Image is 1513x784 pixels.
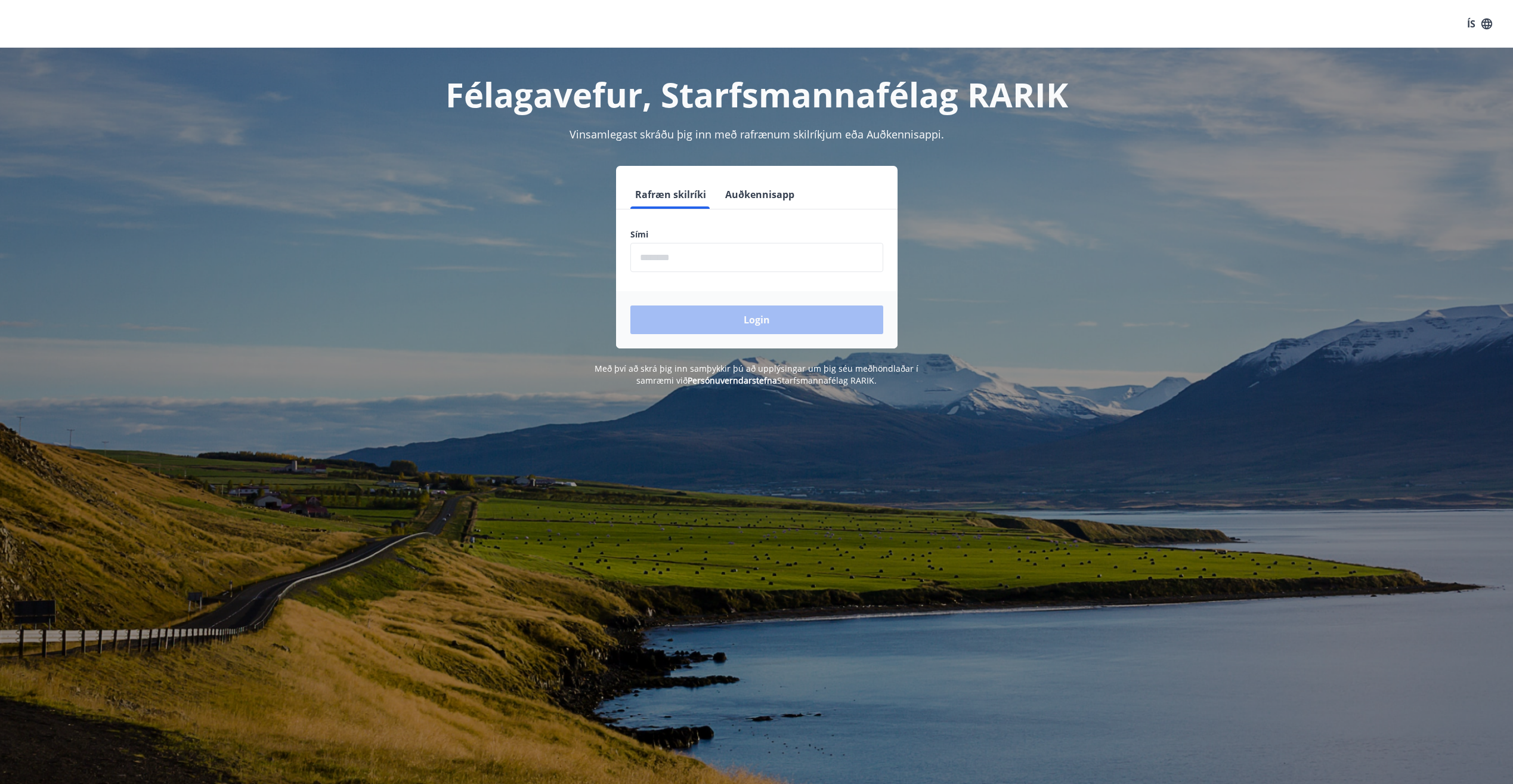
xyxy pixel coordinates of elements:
span: Með því að skrá þig inn samþykkir þú að upplýsingar um þig séu meðhöndlaðar í samræmi við Starfsm... [595,363,918,386]
button: Auðkennisapp [720,180,799,209]
h1: Félagavefur, Starfsmannafélag RARIK [342,72,1172,117]
span: Vinsamlegast skráðu þig inn með rafrænum skilríkjum eða Auðkennisappi. [570,127,944,141]
label: Sími [630,229,883,240]
button: Rafræn skilríki [630,180,711,209]
button: ÍS [1461,13,1499,35]
a: Persónuverndarstefna [688,375,777,386]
